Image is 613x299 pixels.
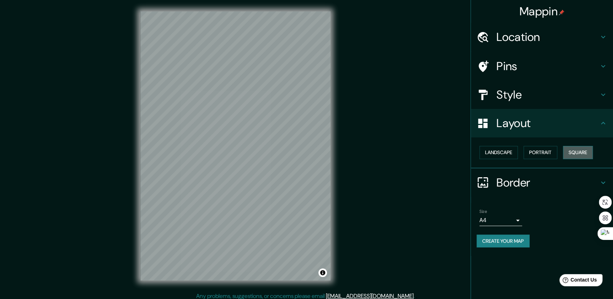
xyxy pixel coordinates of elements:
div: Location [471,23,613,51]
div: Pins [471,52,613,80]
div: A4 [479,215,522,226]
h4: Pins [496,59,599,73]
h4: Mappin [520,4,565,19]
div: Style [471,80,613,109]
div: Border [471,168,613,197]
label: Size [479,208,487,214]
canvas: Map [140,11,330,280]
img: pin-icon.png [559,10,564,15]
h4: Layout [496,116,599,130]
button: Landscape [479,146,518,159]
button: Create your map [477,235,529,248]
button: Portrait [523,146,557,159]
button: Toggle attribution [318,268,327,277]
iframe: Help widget launcher [550,271,605,291]
h4: Location [496,30,599,44]
h4: Style [496,88,599,102]
h4: Border [496,175,599,190]
div: Layout [471,109,613,137]
button: Square [563,146,593,159]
